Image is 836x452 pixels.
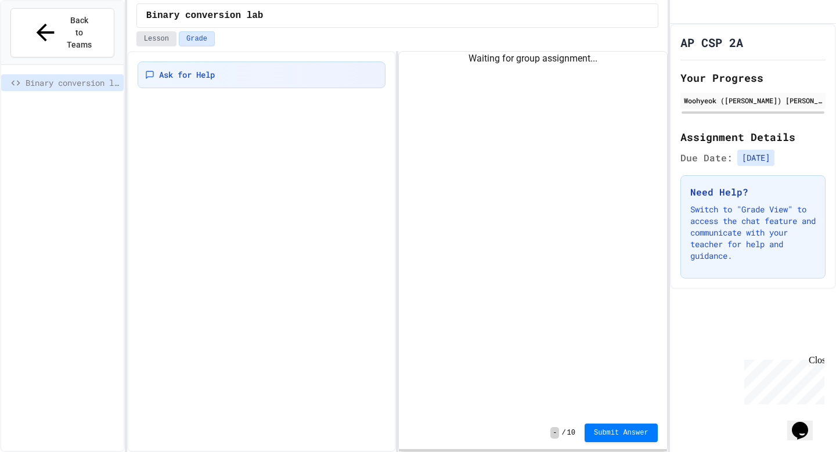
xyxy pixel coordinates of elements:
[10,8,114,57] button: Back to Teams
[680,34,743,50] h1: AP CSP 2A
[690,204,816,262] p: Switch to "Grade View" to access the chat feature and communicate with your teacher for help and ...
[136,31,176,46] button: Lesson
[550,427,559,439] span: -
[585,424,658,442] button: Submit Answer
[159,69,215,81] span: Ask for Help
[179,31,215,46] button: Grade
[680,129,826,145] h2: Assignment Details
[737,150,774,166] span: [DATE]
[567,428,575,437] span: 10
[684,95,822,106] div: Woohyeok ([PERSON_NAME]) [PERSON_NAME]
[787,406,824,440] iframe: chat widget
[5,5,80,74] div: Chat with us now!Close
[740,355,824,404] iframe: chat widget
[680,151,733,165] span: Due Date:
[680,70,826,86] h2: Your Progress
[399,52,666,66] div: Waiting for group assignment...
[594,428,648,437] span: Submit Answer
[26,77,119,89] span: Binary conversion lab
[690,185,816,199] h3: Need Help?
[561,428,565,437] span: /
[66,15,93,51] span: Back to Teams
[146,9,264,23] span: Binary conversion lab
